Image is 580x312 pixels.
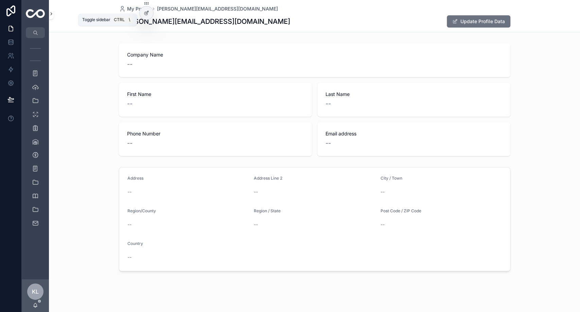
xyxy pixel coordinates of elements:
[127,254,131,261] span: --
[254,188,258,195] span: --
[127,176,143,181] span: Address
[127,17,132,22] span: \
[381,208,421,213] span: Post Code / ZIP Code
[326,130,502,137] span: Email address
[127,99,133,109] span: --
[127,241,143,246] span: Country
[381,221,385,228] span: --
[254,176,282,181] span: Address Line 2
[127,188,131,195] span: --
[32,288,39,296] span: KL
[127,138,133,148] span: --
[326,99,331,109] span: --
[381,188,385,195] span: --
[127,208,156,213] span: Region/County
[113,16,125,23] span: Ctrl
[326,91,502,98] span: Last Name
[127,60,133,69] span: --
[22,38,49,238] div: scrollable content
[254,221,258,228] span: --
[381,176,402,181] span: City / Town
[127,5,150,12] span: My Profile
[82,17,110,22] span: Toggle sidebar
[127,221,131,228] span: --
[127,91,304,98] span: First Name
[157,5,278,12] a: [PERSON_NAME][EMAIL_ADDRESS][DOMAIN_NAME]
[326,138,331,148] span: --
[119,17,290,26] h1: [PERSON_NAME][EMAIL_ADDRESS][DOMAIN_NAME]
[127,130,304,137] span: Phone Number
[447,15,510,28] button: Update Profile Data
[119,5,150,12] a: My Profile
[26,9,45,18] img: App logo
[254,208,281,213] span: Region / State
[127,51,502,58] span: Company Name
